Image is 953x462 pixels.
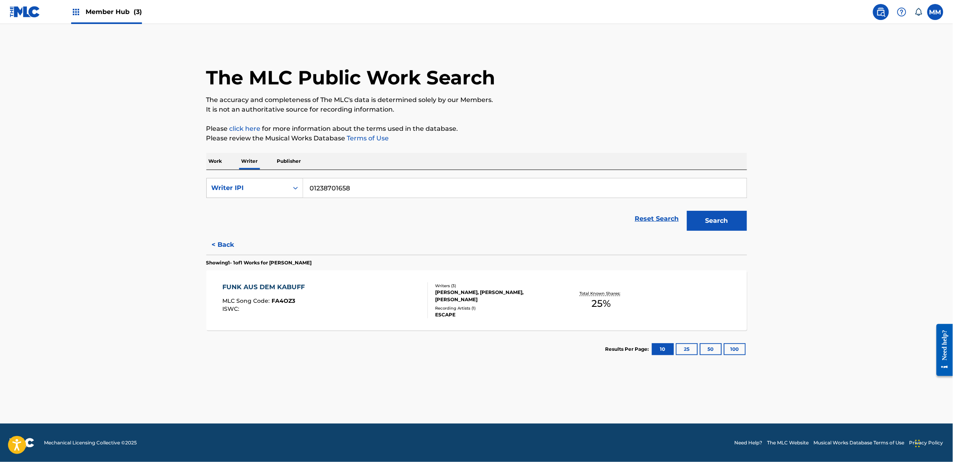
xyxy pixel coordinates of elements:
button: Search [687,211,747,231]
div: FUNK AUS DEM KABUFF [222,282,309,292]
p: The accuracy and completeness of The MLC's data is determined solely by our Members. [206,95,747,105]
iframe: Chat Widget [913,424,953,462]
span: 25 % [591,296,611,311]
img: help [897,7,907,17]
p: Publisher [275,153,304,170]
img: logo [10,438,34,448]
button: 50 [700,343,722,355]
img: MLC Logo [10,6,40,18]
span: MLC Song Code : [222,297,272,304]
p: It is not an authoritative source for recording information. [206,105,747,114]
div: [PERSON_NAME], [PERSON_NAME], [PERSON_NAME] [436,289,556,303]
iframe: Resource Center [931,318,953,382]
span: Member Hub [86,7,142,16]
div: Notifications [915,8,923,16]
p: Writer [239,153,260,170]
a: Reset Search [631,210,683,228]
a: FUNK AUS DEM KABUFFMLC Song Code:FA4OZ3ISWC:Writers (3)[PERSON_NAME], [PERSON_NAME], [PERSON_NAME... [206,270,747,330]
span: (3) [134,8,142,16]
button: 100 [724,343,746,355]
a: Terms of Use [346,134,389,142]
p: Please for more information about the terms used in the database. [206,124,747,134]
p: Showing 1 - 1 of 1 Works for [PERSON_NAME] [206,259,312,266]
p: Total Known Shares: [580,290,623,296]
button: < Back [206,235,254,255]
a: Need Help? [735,439,763,446]
img: search [876,7,886,17]
div: Recording Artists ( 1 ) [436,305,556,311]
span: FA4OZ3 [272,297,295,304]
div: Writer IPI [212,183,284,193]
a: Public Search [873,4,889,20]
span: ISWC : [222,305,241,312]
form: Search Form [206,178,747,235]
a: Musical Works Database Terms of Use [814,439,905,446]
p: Results Per Page: [605,346,651,353]
p: Work [206,153,225,170]
div: Help [894,4,910,20]
div: Writers ( 3 ) [436,283,556,289]
span: Mechanical Licensing Collective © 2025 [44,439,137,446]
a: Privacy Policy [909,439,943,446]
button: 25 [676,343,698,355]
p: Please review the Musical Works Database [206,134,747,143]
div: Drag [915,432,920,456]
div: User Menu [927,4,943,20]
a: The MLC Website [767,439,809,446]
img: Top Rightsholders [71,7,81,17]
a: click here [230,125,261,132]
div: ESCAPE [436,311,556,318]
button: 10 [652,343,674,355]
h1: The MLC Public Work Search [206,66,495,90]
